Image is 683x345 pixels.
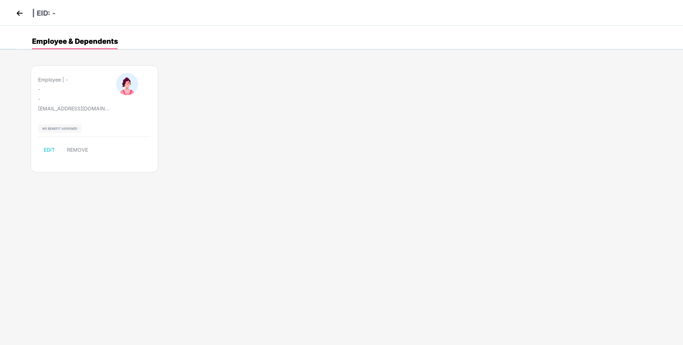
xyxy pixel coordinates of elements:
div: Employee | - [38,77,68,83]
p: | EID: - [32,8,56,19]
div: - [38,86,68,92]
img: back [14,8,25,19]
img: svg+xml;base64,PHN2ZyB4bWxucz0iaHR0cDovL3d3dy53My5vcmcvMjAwMC9zdmciIHdpZHRoPSIxMjIiIGhlaWdodD0iMj... [38,124,82,133]
button: REMOVE [61,144,94,156]
div: Employee & Dependents [32,38,118,45]
div: - [38,96,68,102]
div: [EMAIL_ADDRESS][DOMAIN_NAME] [38,105,109,111]
img: profileImage [116,73,138,95]
button: EDIT [38,144,61,156]
span: REMOVE [67,147,88,153]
